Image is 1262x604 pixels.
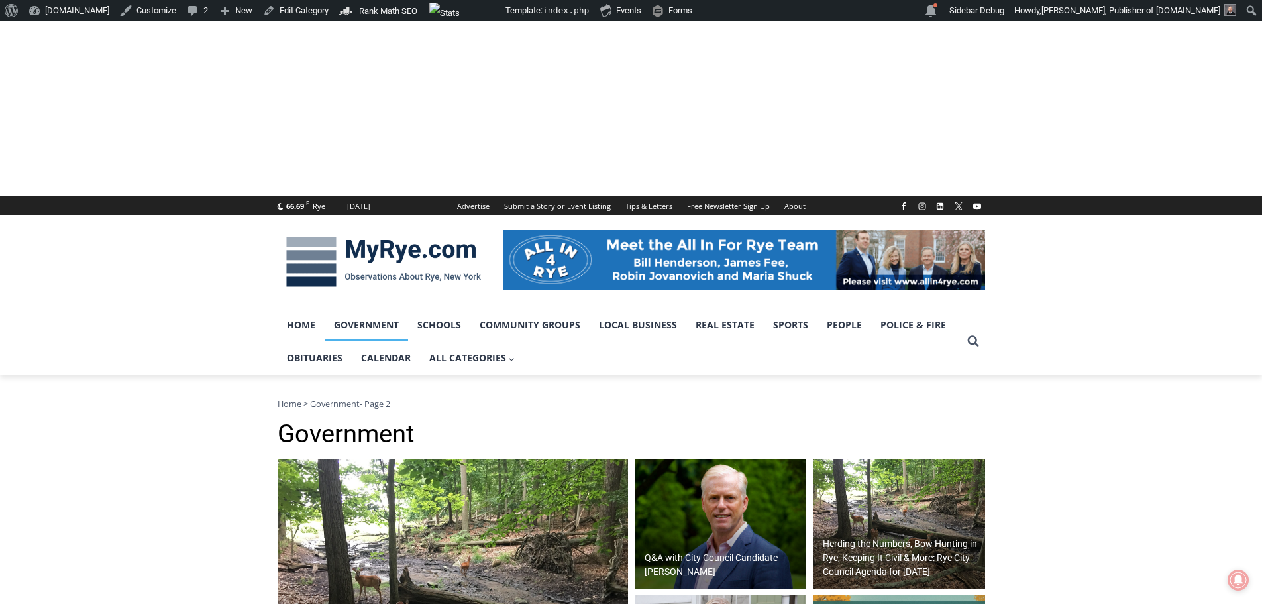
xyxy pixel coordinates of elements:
a: Obituaries [278,341,352,375]
h2: Q&A with City Council Candidate [PERSON_NAME] [645,551,804,579]
a: All Categories [420,341,525,375]
nav: Breadcrumbs [278,397,985,410]
a: Facebook [896,198,912,214]
a: X [951,198,967,214]
a: Herding the Numbers, Bow Hunting in Rye, Keeping It Civil & More: Rye City Council Agenda for [DATE] [813,459,985,589]
img: MyRye.com [278,227,490,296]
a: About [777,196,813,215]
nav: Secondary Navigation [450,196,813,215]
a: Police & Fire [871,308,955,341]
img: All in for Rye [503,230,985,290]
h2: Herding the Numbers, Bow Hunting in Rye, Keeping It Civil & More: Rye City Council Agenda for [DATE] [823,537,982,579]
span: Rank Math SEO [359,6,417,16]
span: index.php [543,5,589,15]
a: Real Estate [686,308,764,341]
img: Views over 48 hours. Click for more Jetpack Stats. [429,3,503,19]
a: Government [325,308,408,341]
span: 66.69 [286,201,304,211]
div: [DATE] [347,200,370,212]
div: - Page 2 [278,397,985,410]
a: Home [278,308,325,341]
a: Q&A with City Council Candidate [PERSON_NAME] [635,459,807,589]
a: People [817,308,871,341]
a: Linkedin [932,198,948,214]
a: Community Groups [470,308,590,341]
h1: Government [278,419,985,450]
a: Advertise [450,196,497,215]
a: Tips & Letters [618,196,680,215]
a: Calendar [352,341,420,375]
a: Local Business [590,308,686,341]
div: Rye [313,200,325,212]
img: (PHOTO: Deer in the Rye Marshlands Conservancy. File photo. 2017.) [813,459,985,589]
a: Sports [764,308,817,341]
img: PHOTO: James Ward, Chair of the Rye Sustainability Committee, is running for Rye City Council thi... [635,459,807,589]
a: Schools [408,308,470,341]
span: All Categories [429,351,515,365]
a: Instagram [914,198,930,214]
span: > [303,398,308,410]
a: Submit a Story or Event Listing [497,196,618,215]
span: Government [310,398,360,410]
button: View Search Form [961,330,985,353]
span: F [306,199,309,206]
a: Free Newsletter Sign Up [680,196,777,215]
span: [PERSON_NAME], Publisher of [DOMAIN_NAME] [1041,5,1220,15]
a: Home [278,398,301,410]
nav: Primary Navigation [278,308,961,375]
a: YouTube [969,198,985,214]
